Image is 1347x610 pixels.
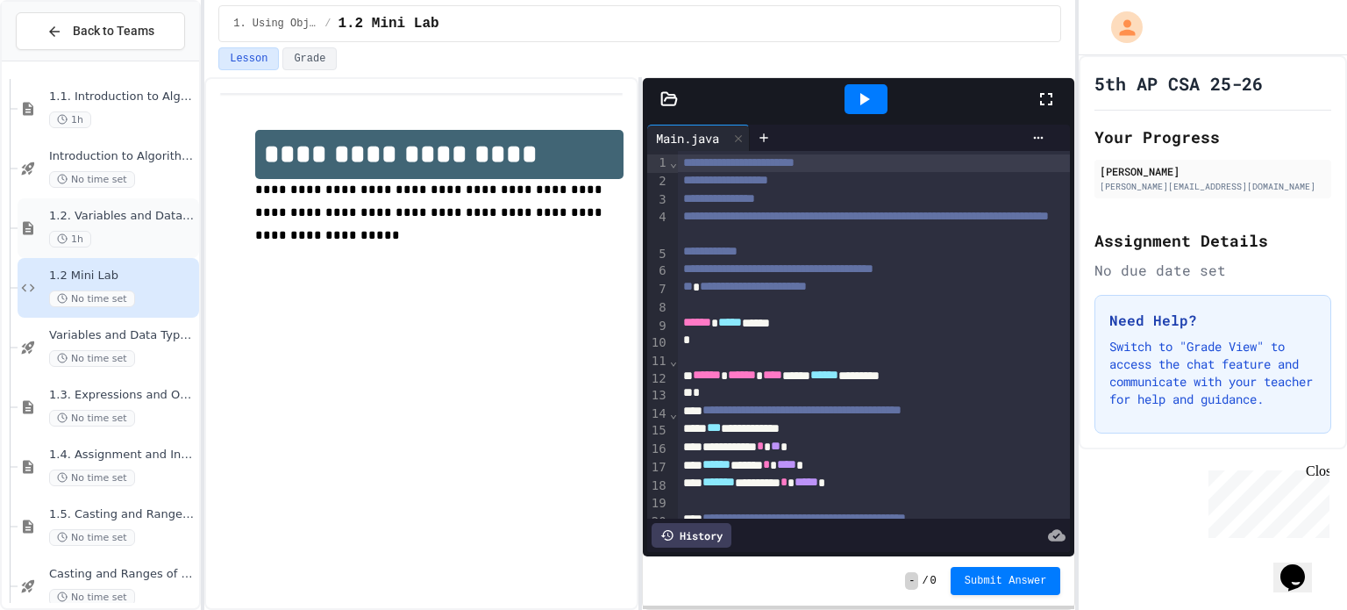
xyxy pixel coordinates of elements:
[49,171,135,188] span: No time set
[922,574,928,588] span: /
[647,387,669,405] div: 13
[73,22,154,40] span: Back to Teams
[647,125,750,151] div: Main.java
[647,513,669,531] div: 20
[49,470,135,486] span: No time set
[49,529,135,546] span: No time set
[1100,180,1326,193] div: [PERSON_NAME][EMAIL_ADDRESS][DOMAIN_NAME]
[49,567,196,582] span: Casting and Ranges of variables - Quiz
[49,231,91,248] span: 1h
[49,410,135,427] span: No time set
[1109,338,1316,408] p: Switch to "Grade View" to access the chat feature and communicate with your teacher for help and ...
[49,388,196,403] span: 1.3. Expressions and Output [New]
[647,281,669,299] div: 7
[647,246,669,263] div: 5
[324,17,331,31] span: /
[647,459,669,477] div: 17
[647,353,669,370] div: 11
[1093,7,1147,47] div: My Account
[647,441,669,459] div: 16
[647,422,669,441] div: 15
[647,477,669,496] div: 18
[951,567,1061,595] button: Submit Answer
[282,47,337,70] button: Grade
[647,154,669,173] div: 1
[647,262,669,281] div: 6
[49,448,196,463] span: 1.4. Assignment and Input
[49,291,135,307] span: No time set
[7,7,121,111] div: Chat with us now!Close
[647,370,669,388] div: 12
[49,589,135,606] span: No time set
[1100,163,1326,179] div: [PERSON_NAME]
[49,209,196,224] span: 1.2. Variables and Data Types
[1094,228,1331,253] h2: Assignment Details
[647,334,669,353] div: 10
[647,495,669,513] div: 19
[647,299,669,318] div: 8
[1094,71,1263,96] h1: 5th AP CSA 25-26
[49,111,91,128] span: 1h
[1109,310,1316,331] h3: Need Help?
[965,574,1047,588] span: Submit Answer
[669,155,678,169] span: Fold line
[218,47,279,70] button: Lesson
[647,209,669,246] div: 4
[1094,260,1331,281] div: No due date set
[647,405,669,423] div: 14
[669,406,678,420] span: Fold line
[652,523,731,548] div: History
[49,269,196,283] span: 1.2 Mini Lab
[1273,540,1329,592] iframe: chat widget
[233,17,317,31] span: 1. Using Objects and Methods
[647,318,669,335] div: 9
[16,12,185,50] button: Back to Teams
[49,90,196,104] span: 1.1. Introduction to Algorithms, Programming, and Compilers
[49,507,196,522] span: 1.5. Casting and Ranges of Values
[647,129,728,147] div: Main.java
[1201,463,1329,538] iframe: chat widget
[338,13,438,34] span: 1.2 Mini Lab
[647,173,669,191] div: 2
[930,574,937,588] span: 0
[49,350,135,367] span: No time set
[49,328,196,343] span: Variables and Data Types - Quiz
[647,191,669,210] div: 3
[49,149,196,164] span: Introduction to Algorithms, Programming, and Compilers
[905,572,918,590] span: -
[669,354,678,368] span: Fold line
[1094,125,1331,149] h2: Your Progress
